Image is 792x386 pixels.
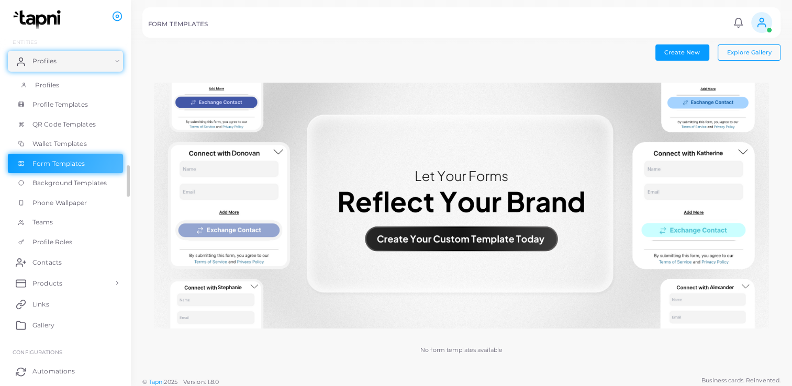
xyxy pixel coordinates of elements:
a: Automations [8,361,123,382]
span: QR Code Templates [32,120,96,129]
a: QR Code Templates [8,115,123,134]
span: Products [32,279,62,288]
a: Profile Roles [8,232,123,252]
span: Create New [664,49,700,56]
button: Explore Gallery [718,44,780,60]
img: logo [9,10,68,29]
a: Tapni [149,378,164,385]
span: Profiles [35,81,59,90]
span: Explore Gallery [727,49,772,56]
a: Profiles [8,75,123,95]
a: Products [8,273,123,293]
a: Links [8,293,123,314]
span: Profile Templates [32,100,88,109]
a: Profile Templates [8,95,123,115]
span: Wallet Templates [32,139,87,149]
span: ENTITIES [13,39,37,45]
img: No form templates [154,83,769,328]
span: Profiles [32,56,57,66]
a: Contacts [8,252,123,273]
span: Contacts [32,258,62,267]
h5: FORM TEMPLATES [148,20,208,28]
span: Links [32,300,49,309]
span: Gallery [32,321,54,330]
a: Form Templates [8,154,123,174]
span: Teams [32,218,53,227]
button: Create New [655,44,709,60]
a: Background Templates [8,173,123,193]
span: Automations [32,367,75,376]
a: Profiles [8,51,123,72]
span: Form Templates [32,159,85,168]
a: Phone Wallpaper [8,193,123,213]
span: Phone Wallpaper [32,198,87,208]
p: No form templates available [420,346,503,355]
span: Configurations [13,349,62,355]
span: Version: 1.8.0 [183,378,219,385]
a: Wallet Templates [8,134,123,154]
span: Profile Roles [32,237,72,247]
a: Gallery [8,314,123,335]
span: Business cards. Reinvented. [701,376,780,385]
span: Background Templates [32,178,107,188]
a: Teams [8,212,123,232]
